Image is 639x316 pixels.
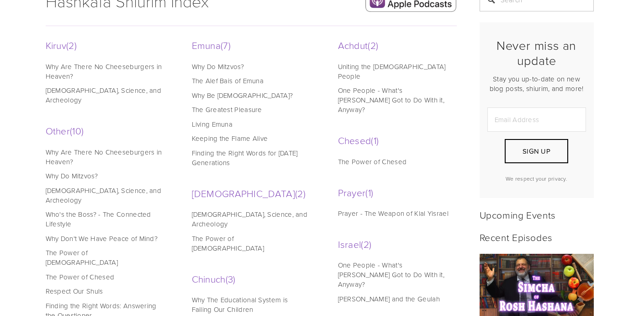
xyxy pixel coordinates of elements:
[192,234,308,253] a: The Power of [DEMOGRAPHIC_DATA]
[192,91,308,100] a: Why Be [DEMOGRAPHIC_DATA]?
[46,171,162,181] a: Why Do Mitzvos?
[46,147,162,166] a: Why Are There No Cheeseburgers in Heaven?
[487,107,586,132] input: Email Address
[365,186,373,199] span: 1
[338,237,457,251] a: Israel2
[46,186,162,205] a: [DEMOGRAPHIC_DATA], Science, and Archeology
[371,134,379,147] span: 1
[192,148,308,167] a: Finding the Right Words for [DATE] Generations
[192,119,308,129] a: Living Emuna
[46,62,162,81] a: Why Are There No Cheeseburgers in Heaven?
[66,38,77,52] span: 2
[523,146,550,156] span: Sign Up
[338,134,457,147] a: Chesed1
[70,124,84,137] span: 10
[480,209,594,220] h2: Upcoming Events
[487,175,586,182] p: We respect your privacy.
[480,231,594,243] h2: Recent Episodes
[192,105,308,114] a: The Greatest Pleasure
[338,294,454,304] a: [PERSON_NAME] and the Geulah
[46,286,162,296] a: Respect Our Shuls
[295,187,306,200] span: 2
[192,62,308,71] a: Why Do Mitzvos?
[46,86,162,105] a: [DEMOGRAPHIC_DATA], Science, and Archeology
[192,272,311,285] a: Chinuch3
[487,38,586,68] h2: Never miss an update
[226,272,236,285] span: 3
[505,139,568,163] button: Sign Up
[487,74,586,93] p: Stay you up-to-date on new blog posts, shiurim, and more!
[368,38,378,52] span: 2
[338,260,454,289] a: One People - What's [PERSON_NAME] Got to Do With it, Anyway?
[192,295,308,314] a: Why The Educational System is Failing Our Children
[338,209,454,218] a: Prayer - The Weapon of Klal Yisrael
[338,186,457,199] a: Prayer1
[221,38,231,52] span: 7
[46,248,162,267] a: The Power of [DEMOGRAPHIC_DATA]
[192,187,311,200] a: [DEMOGRAPHIC_DATA]2
[46,272,162,282] a: The Power of Chesed
[338,62,454,81] a: Uniting the [DEMOGRAPHIC_DATA] People
[192,38,311,52] a: Emuna7
[192,209,308,229] a: [DEMOGRAPHIC_DATA], Science, and Archeology
[46,38,164,52] a: Kiruv2
[46,234,162,243] a: Why Don't We Have Peace of Mind?
[361,237,371,251] span: 2
[46,209,162,229] a: Who's the Boss? - The Connected Lifestyle
[192,76,308,86] a: The Alef Bais of Emuna
[46,124,164,137] a: Other10
[192,134,308,143] a: Keeping the Flame Alive
[338,157,454,166] a: The Power of Chesed
[338,86,454,114] a: One People - What's [PERSON_NAME] Got to Do With it, Anyway?
[338,38,457,52] a: Achdut2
